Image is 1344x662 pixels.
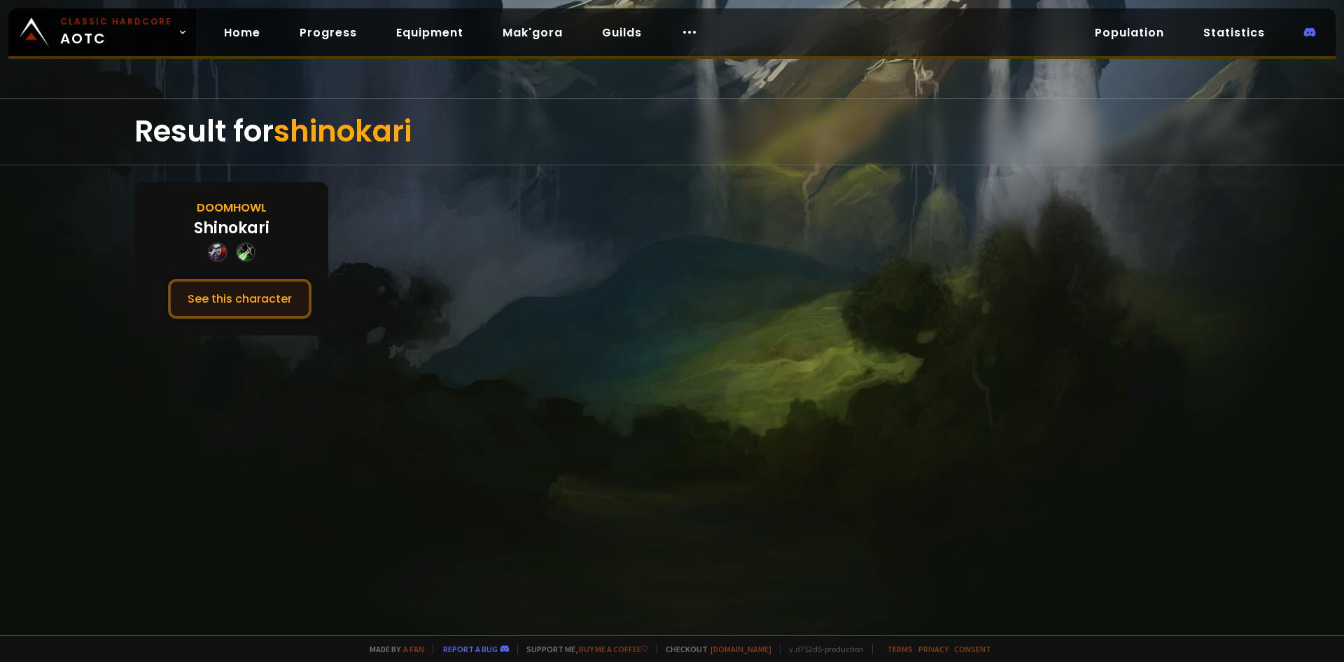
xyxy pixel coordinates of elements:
a: Home [213,18,272,47]
a: Mak'gora [491,18,574,47]
span: Support me, [517,644,648,654]
a: Buy me a coffee [579,644,648,654]
a: a fan [403,644,424,654]
div: Result for [134,99,1210,165]
a: Report a bug [443,644,498,654]
a: [DOMAIN_NAME] [710,644,771,654]
a: Statistics [1192,18,1276,47]
a: Population [1084,18,1175,47]
a: Consent [954,644,991,654]
span: Made by [361,644,424,654]
span: v. d752d5 - production [780,644,864,654]
span: Checkout [657,644,771,654]
a: Equipment [385,18,475,47]
small: Classic Hardcore [60,15,172,28]
a: Progress [288,18,368,47]
a: Privacy [918,644,948,654]
button: See this character [168,279,311,319]
div: Doomhowl [197,199,267,216]
div: Shinokari [194,216,269,240]
a: Classic HardcoreAOTC [8,8,196,56]
span: AOTC [60,15,172,49]
span: shinokari [274,111,412,152]
a: Guilds [591,18,653,47]
a: Terms [887,644,913,654]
